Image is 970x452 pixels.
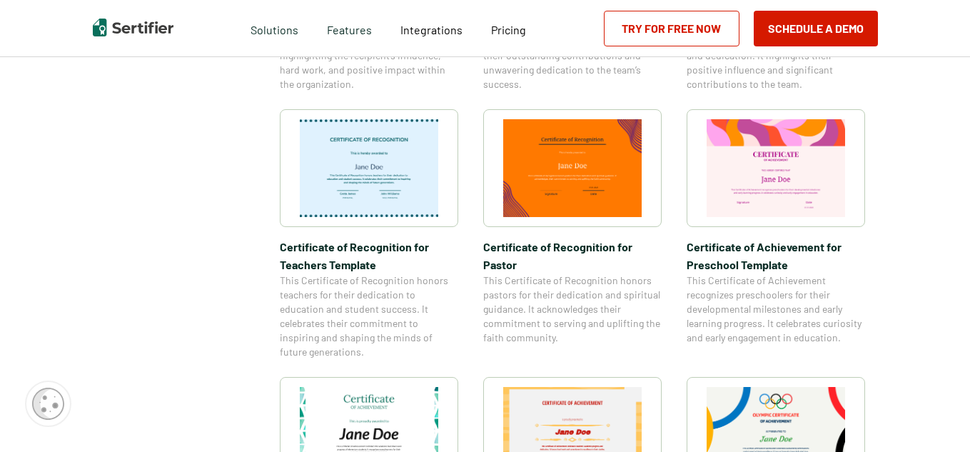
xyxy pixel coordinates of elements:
img: Certificate of Achievement for Preschool Template [707,119,845,217]
a: Certificate of Achievement for Preschool TemplateCertificate of Achievement for Preschool Templat... [687,109,865,359]
span: Solutions [251,19,298,37]
span: Certificate of Achievement for Preschool Template [687,238,865,273]
span: Features [327,19,372,37]
span: Certificate of Recognition for Teachers Template [280,238,458,273]
a: Pricing [491,19,526,37]
img: Cookie Popup Icon [32,388,64,420]
button: Schedule a Demo [754,11,878,46]
span: This Certificate of Recognition honors teachers for their dedication to education and student suc... [280,273,458,359]
span: This Certificate of Recognition honors pastors for their dedication and spiritual guidance. It ac... [483,273,662,345]
span: Certificate of Recognition for Pastor [483,238,662,273]
a: Try for Free Now [604,11,739,46]
a: Certificate of Recognition for Teachers TemplateCertificate of Recognition for Teachers TemplateT... [280,109,458,359]
a: Integrations [400,19,463,37]
a: Certificate of Recognition for PastorCertificate of Recognition for PastorThis Certificate of Rec... [483,109,662,359]
img: Certificate of Recognition for Pastor [503,119,642,217]
img: Certificate of Recognition for Teachers Template [300,119,438,217]
span: Pricing [491,23,526,36]
img: Sertifier | Digital Credentialing Platform [93,19,173,36]
span: This Certificate of Achievement recognizes preschoolers for their developmental milestones and ea... [687,273,865,345]
span: Integrations [400,23,463,36]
